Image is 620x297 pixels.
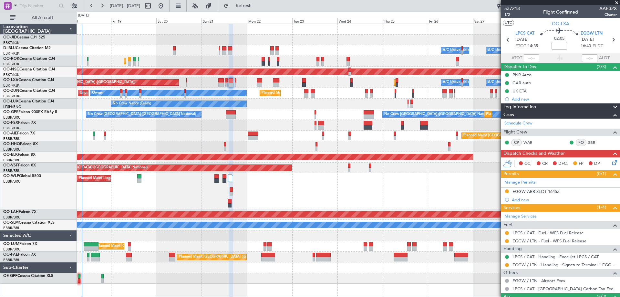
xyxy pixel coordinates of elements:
[3,51,19,56] a: EBKT/KJK
[515,37,529,43] span: [DATE]
[3,68,55,71] a: OO-NSGCessna Citation CJ4
[504,120,532,127] a: Schedule Crew
[503,204,520,212] span: Services
[581,30,603,37] span: EGGW LTN
[3,164,36,167] a: OO-VSFFalcon 8X
[554,36,564,42] span: 02:05
[3,158,21,163] a: EBBR/BRU
[512,262,617,268] a: EGGW / LTN - Handling - Signature Terminal 1 EGGW / LTN
[3,36,17,39] span: OO-JID
[3,100,54,103] a: OO-LUXCessna Citation CJ4
[3,174,41,178] a: OO-WLPGlobal 5500
[503,103,536,111] span: Leg Information
[3,62,19,67] a: EBKT/KJK
[512,96,617,102] div: Add new
[78,13,89,18] div: [DATE]
[3,147,21,152] a: EBBR/BRU
[247,18,292,24] div: Mon 22
[3,68,19,71] span: OO-NSG
[579,161,584,167] span: FP
[512,88,527,94] div: UK ETA
[3,215,21,220] a: EBBR/BRU
[542,161,548,167] span: CR
[3,274,53,278] a: OE-GPPCessna Citation XLS
[504,179,536,186] a: Manage Permits
[463,131,565,141] div: Planned Maint [GEOGRAPHIC_DATA] ([GEOGRAPHIC_DATA])
[3,210,36,214] a: OO-LAHFalcon 7X
[524,161,532,167] span: CC,
[503,20,514,26] button: UTC
[3,226,21,230] a: EBBR/BRU
[337,18,383,24] div: Wed 24
[3,89,55,93] a: OO-ZUNCessna Citation CJ4
[3,78,18,82] span: OO-LXA
[113,99,151,109] div: No Crew Nancy (Essey)
[473,18,518,24] div: Sat 27
[230,4,257,8] span: Refresh
[3,46,51,50] a: D-IBLUCessna Citation M2
[3,100,18,103] span: OO-LUX
[384,110,492,119] div: No Crew [GEOGRAPHIC_DATA] ([GEOGRAPHIC_DATA] National)
[110,3,140,9] span: [DATE] - [DATE]
[3,221,19,225] span: OO-SLM
[593,43,603,49] span: ELDT
[581,37,594,43] span: [DATE]
[599,55,610,61] span: ALDT
[3,78,54,82] a: OO-LXACessna Citation CJ4
[34,78,135,87] div: Planned Maint [GEOGRAPHIC_DATA] ([GEOGRAPHIC_DATA])
[503,129,527,136] span: Flight Crew
[3,168,21,173] a: EBBR/BRU
[3,253,18,257] span: OO-FAE
[552,20,569,27] span: OO-LXA
[512,254,599,260] a: LPCS / CAT - Handling - Execujet LPCS / CAT
[3,83,19,88] a: EBKT/KJK
[599,5,617,12] span: AAB32X
[92,88,103,98] div: Owner
[3,242,19,246] span: OO-LUM
[503,111,514,119] span: Crew
[20,1,57,11] input: Trip Number
[597,170,606,177] span: (0/1)
[488,78,515,87] div: A/C Unavailable
[3,142,38,146] a: OO-HHOFalcon 8X
[581,43,591,49] span: 16:40
[512,80,531,86] div: GAR auto
[443,46,563,55] div: A/C Unavailable [GEOGRAPHIC_DATA] ([GEOGRAPHIC_DATA] National)
[3,153,18,157] span: OO-ELK
[503,150,565,157] span: Dispatch Checks and Weather
[503,269,518,277] span: Others
[512,278,565,283] a: EGGW / LTN - Airport Fees
[503,221,512,229] span: Fuel
[292,18,337,24] div: Tue 23
[80,88,184,98] div: Unplanned Maint [GEOGRAPHIC_DATA]-[GEOGRAPHIC_DATA]
[36,163,148,173] div: AOG Maint [GEOGRAPHIC_DATA] ([GEOGRAPHIC_DATA] National)
[3,36,45,39] a: OO-JIDCessna CJ1 525
[156,18,201,24] div: Sat 20
[3,110,57,114] a: OO-GPEFalcon 900EX EASy II
[528,43,538,49] span: 14:35
[3,164,18,167] span: OO-VSF
[3,274,17,278] span: OE-GPP
[17,16,68,20] span: All Aircraft
[383,18,428,24] div: Thu 25
[488,46,591,55] div: A/C Unavailable [GEOGRAPHIC_DATA]-[GEOGRAPHIC_DATA]
[597,204,606,211] span: (1/4)
[3,89,19,93] span: OO-ZUN
[504,5,520,12] span: 537218
[3,132,17,135] span: OO-AIE
[597,63,606,70] span: (3/3)
[443,78,563,87] div: A/C Unavailable [GEOGRAPHIC_DATA] ([GEOGRAPHIC_DATA] National)
[111,18,156,24] div: Fri 19
[3,242,37,246] a: OO-LUMFalcon 7X
[512,286,613,292] a: LPCS / CAT - [GEOGRAPHIC_DATA] Carbon Tax Fee
[503,245,522,253] span: Handling
[3,179,21,184] a: EBBR/BRU
[503,63,536,71] span: Dispatch To-Dos
[3,110,18,114] span: OO-GPE
[558,161,568,167] span: DFC,
[3,210,19,214] span: OO-LAH
[3,57,19,61] span: OO-ROK
[3,126,19,131] a: EBKT/KJK
[3,174,19,178] span: OO-WLP
[3,94,19,99] a: EBKT/KJK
